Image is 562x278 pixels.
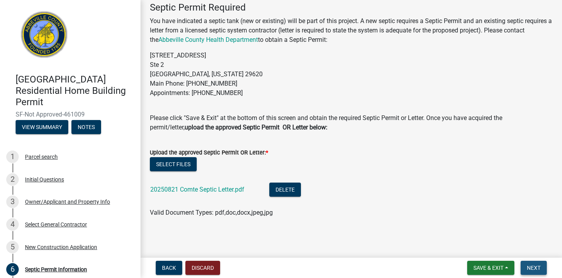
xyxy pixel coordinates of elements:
span: Next [527,265,541,271]
div: 6 [6,263,19,276]
button: View Summary [16,120,68,134]
div: 1 [6,151,19,163]
button: Discard [185,261,220,275]
div: 2 [6,173,19,186]
a: Abbeville County Health Department [158,36,258,43]
button: Delete [269,183,301,197]
wm-modal-confirm: Summary [16,125,68,131]
span: Back [162,265,176,271]
div: 3 [6,195,19,208]
div: 4 [6,218,19,231]
wm-modal-confirm: Delete Document [269,187,301,194]
h4: [GEOGRAPHIC_DATA] Residential Home Building Permit [16,74,134,108]
span: Save & Exit [473,265,503,271]
h4: Septic Permit Required [150,2,553,13]
div: Initial Questions [25,177,64,182]
wm-modal-confirm: Notes [71,125,101,131]
button: Back [156,261,182,275]
div: New Construction Application [25,244,97,250]
button: Notes [71,120,101,134]
div: Parcel search [25,154,58,160]
p: You have indicated a septic tank (new or existing) will be part of this project. A new septic req... [150,16,553,45]
label: Upload the approved Septic Permit OR Letter: [150,150,268,156]
div: 5 [6,241,19,253]
div: Select General Contractor [25,222,87,227]
div: Septic Permit Information [25,267,87,272]
span: Valid Document Types: pdf,doc,docx,jpeg,jpg [150,209,273,216]
p: [STREET_ADDRESS] Ste 2 [GEOGRAPHIC_DATA], [US_STATE] 29620 Main Phone: [PHONE_NUMBER] Appointment... [150,51,553,107]
button: Save & Exit [467,261,514,275]
a: 20250821 Comte Septic Letter.pdf [150,186,244,193]
div: Owner/Applicant and Property Info [25,199,110,204]
button: Select files [150,157,197,171]
span: SF-Not Approved-461009 [16,111,125,118]
img: Abbeville County, South Carolina [16,8,73,66]
p: Please click "Save & Exit" at the bottom of this screen and obtain the required Septic Permit or ... [150,113,553,132]
strong: upload the approved Septic Permit OR Letter below: [185,124,327,131]
button: Next [521,261,547,275]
